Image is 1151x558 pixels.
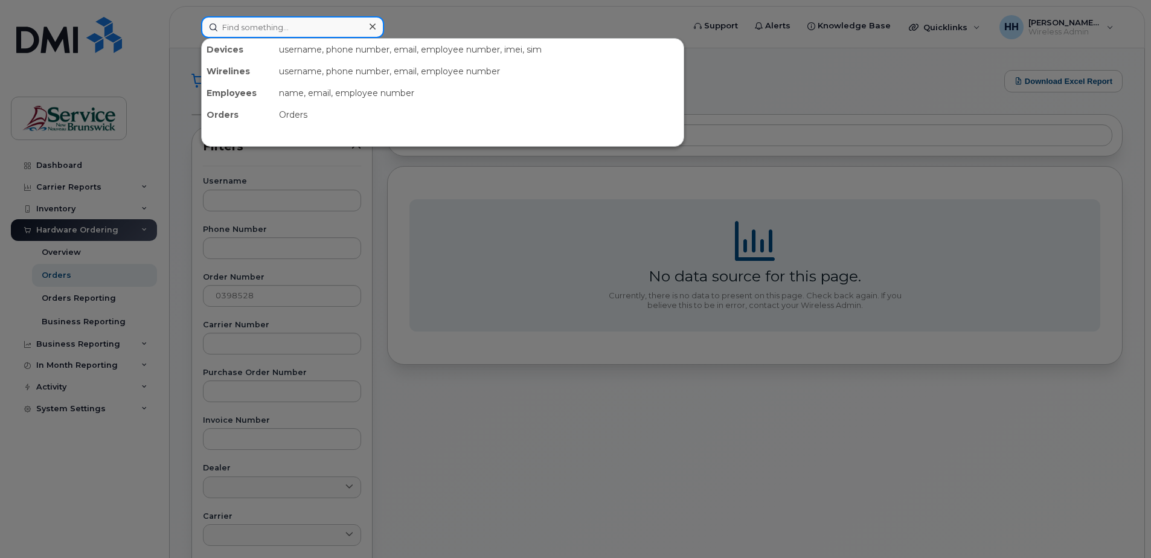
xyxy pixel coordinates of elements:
[202,104,274,126] div: Orders
[274,82,684,104] div: name, email, employee number
[202,82,274,104] div: Employees
[202,60,274,82] div: Wirelines
[274,39,684,60] div: username, phone number, email, employee number, imei, sim
[274,104,684,126] div: Orders
[274,60,684,82] div: username, phone number, email, employee number
[202,39,274,60] div: Devices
